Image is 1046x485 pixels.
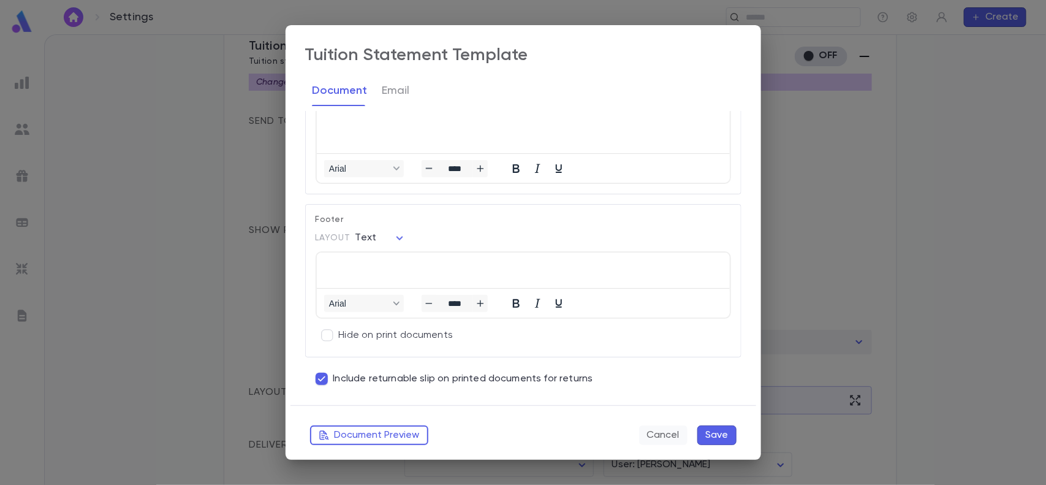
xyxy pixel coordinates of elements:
[421,160,436,177] button: Decrease font size
[310,426,428,445] button: Document Preview
[339,329,453,342] p: Hide on print documents
[10,10,403,18] body: Rich Text Area. Press ALT-0 for help.
[472,295,487,312] button: Increase font size
[548,295,569,312] button: Underline
[313,75,368,106] button: Document
[317,253,730,288] iframe: Rich Text Area
[316,215,731,232] p: Footer
[505,295,526,312] button: Bold
[317,93,730,153] iframe: Rich Text Area
[697,426,737,445] button: Save
[355,229,407,248] div: Text
[324,160,404,177] button: Fonts Arial
[355,233,377,243] span: Text
[548,160,569,177] button: Underline
[10,10,403,82] body: Rich Text Area. Press ALT-0 for help.
[333,373,593,385] span: Include returnable slip on printed documents for returns
[382,75,410,106] button: Email
[639,426,688,445] button: Cancel
[305,45,528,66] div: Tuition Statement Template
[526,160,547,177] button: Italic
[329,164,389,174] span: Arial
[421,295,436,312] button: Decrease font size
[526,295,547,312] button: Italic
[505,160,526,177] button: Bold
[324,295,404,312] button: Fonts Arial
[472,160,487,177] button: Increase font size
[329,299,389,308] span: Arial
[316,233,351,243] span: Layout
